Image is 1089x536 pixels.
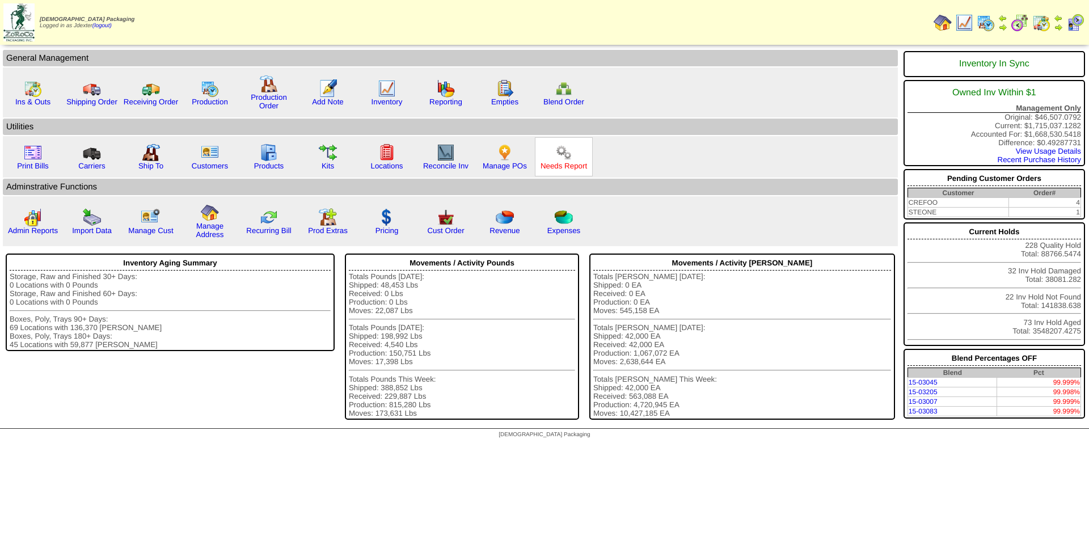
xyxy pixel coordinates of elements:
img: factory.gif [260,75,278,93]
td: Utilities [3,119,898,135]
a: Revenue [489,226,520,235]
img: truck2.gif [142,79,160,98]
img: line_graph.gif [378,79,396,98]
div: Totals Pounds [DATE]: Shipped: 48,453 Lbs Received: 0 Lbs Production: 0 Lbs Moves: 22,087 Lbs Tot... [349,272,575,417]
img: cabinet.gif [260,144,278,162]
div: Pending Customer Orders [907,171,1081,186]
img: home.gif [201,204,219,222]
a: Recurring Bill [246,226,291,235]
a: Needs Report [541,162,587,170]
img: home.gif [934,14,952,32]
a: Receiving Order [124,98,178,106]
img: pie_chart2.png [555,208,573,226]
div: Movements / Activity Pounds [349,256,575,271]
img: orders.gif [319,79,337,98]
div: Blend Percentages OFF [907,351,1081,366]
div: Inventory In Sync [907,53,1081,75]
img: workorder.gif [496,79,514,98]
img: workflow.png [555,144,573,162]
th: Blend [907,368,997,378]
a: (logout) [92,23,112,29]
a: Production Order [251,93,287,110]
td: 99.998% [997,387,1081,397]
img: line_graph.gif [955,14,973,32]
div: 228 Quality Hold Total: 88766.5474 32 Inv Hold Damaged Total: 38081.282 22 Inv Hold Not Found Tot... [904,222,1085,346]
a: Import Data [72,226,112,235]
a: Locations [370,162,403,170]
span: Logged in as Jdexter [40,16,134,29]
div: Management Only [907,104,1081,113]
img: calendarblend.gif [1011,14,1029,32]
img: truck.gif [83,79,101,98]
th: Customer [907,188,1008,198]
a: 15-03083 [909,407,938,415]
div: Original: $46,507.0792 Current: $1,715,037.1282 Accounted For: $1,668,530.5418 Difference: $0.492... [904,80,1085,166]
a: Add Note [312,98,344,106]
div: Owned Inv Within $1 [907,82,1081,104]
div: Totals [PERSON_NAME] [DATE]: Shipped: 0 EA Received: 0 EA Production: 0 EA Moves: 545,158 EA Tota... [593,272,891,417]
div: Movements / Activity [PERSON_NAME] [593,256,891,271]
a: Empties [491,98,518,106]
a: Inventory [372,98,403,106]
a: Pricing [375,226,399,235]
td: 4 [1008,198,1080,208]
a: Expenses [547,226,581,235]
th: Pct [997,368,1081,378]
a: Print Bills [17,162,49,170]
img: customers.gif [201,144,219,162]
img: graph2.png [24,208,42,226]
img: po.png [496,144,514,162]
span: [DEMOGRAPHIC_DATA] Packaging [499,432,590,438]
a: Customers [192,162,228,170]
a: Ship To [138,162,163,170]
a: Production [192,98,228,106]
a: Admin Reports [8,226,58,235]
a: Kits [322,162,334,170]
img: calendarinout.gif [1032,14,1050,32]
img: truck3.gif [83,144,101,162]
div: Storage, Raw and Finished 30+ Days: 0 Locations with 0 Pounds Storage, Raw and Finished 60+ Days:... [10,272,331,349]
a: Manage Address [196,222,224,239]
img: calendarprod.gif [977,14,995,32]
td: CREFOO [907,198,1008,208]
img: zoroco-logo-small.webp [3,3,35,41]
a: Prod Extras [308,226,348,235]
td: 1 [1008,208,1080,217]
td: STEONE [907,208,1008,217]
img: arrowright.gif [998,23,1007,32]
div: Current Holds [907,225,1081,239]
img: calendarinout.gif [24,79,42,98]
img: cust_order.png [437,208,455,226]
img: factory2.gif [142,144,160,162]
img: prodextras.gif [319,208,337,226]
a: Reconcile Inv [423,162,468,170]
th: Order# [1008,188,1080,198]
img: reconcile.gif [260,208,278,226]
img: workflow.gif [319,144,337,162]
img: import.gif [83,208,101,226]
td: 99.999% [997,378,1081,387]
img: managecust.png [141,208,162,226]
img: pie_chart.png [496,208,514,226]
img: graph.gif [437,79,455,98]
a: Products [254,162,284,170]
img: arrowleft.gif [1054,14,1063,23]
a: Shipping Order [66,98,117,106]
a: Reporting [429,98,462,106]
a: View Usage Details [1016,147,1081,155]
span: [DEMOGRAPHIC_DATA] Packaging [40,16,134,23]
img: locations.gif [378,144,396,162]
img: arrowright.gif [1054,23,1063,32]
img: dollar.gif [378,208,396,226]
div: Inventory Aging Summary [10,256,331,271]
a: Blend Order [543,98,584,106]
img: line_graph2.gif [437,144,455,162]
td: 99.999% [997,397,1081,407]
a: 15-03007 [909,398,938,406]
img: calendarcustomer.gif [1066,14,1084,32]
a: Recent Purchase History [998,155,1081,164]
a: 15-03045 [909,378,938,386]
td: General Management [3,50,898,66]
img: network.png [555,79,573,98]
a: Cust Order [427,226,464,235]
